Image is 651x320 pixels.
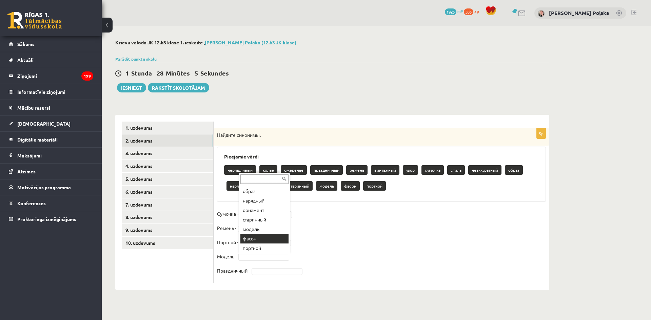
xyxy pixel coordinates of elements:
div: образ [240,187,289,196]
div: нарядный [240,196,289,206]
div: фасон [240,234,289,243]
div: орнамент [240,206,289,215]
div: старинный [240,215,289,225]
div: портной [240,243,289,253]
div: модель [240,225,289,234]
